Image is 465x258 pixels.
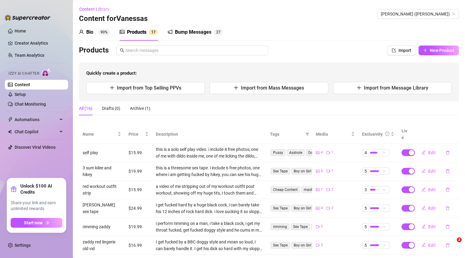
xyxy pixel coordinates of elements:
button: Edit [417,166,441,176]
a: Setup [15,92,26,97]
span: 7 [218,30,221,34]
span: filter [306,132,309,136]
div: All (16) [79,105,92,112]
button: Start nowarrow-right [11,218,62,228]
span: gift [11,186,17,192]
th: Live [398,125,413,144]
span: video-camera [327,169,330,173]
span: notification [168,29,173,34]
a: Team Analytics [15,53,44,58]
td: 3 sum kilee and hikey [79,162,125,181]
h3: Products [79,46,109,55]
span: edit [422,206,426,210]
span: 1 [331,150,333,155]
span: 1 [331,168,333,174]
span: edit [422,187,426,192]
span: Boy on Girl [291,242,314,249]
div: Drafts (0) [102,105,120,112]
span: edit [422,150,426,154]
span: 1 [151,30,153,34]
span: delete [446,206,450,210]
button: New Product [419,46,459,55]
td: $24.99 [125,199,152,218]
td: $15.99 [125,181,152,199]
span: delete [446,151,450,155]
td: self play [79,144,125,162]
button: Edit [417,222,441,232]
span: Start now [24,220,43,225]
span: Cheap Content [271,186,300,193]
th: Description [152,125,266,144]
sup: 17 [149,29,158,35]
span: 4 [364,149,367,156]
span: 5 [364,168,367,175]
span: New Product [430,48,454,53]
span: Boy on Girl [291,205,314,212]
span: video-camera [327,206,330,210]
span: user [79,29,84,34]
span: delete [446,169,450,173]
button: Edit [417,203,441,213]
span: Pussy [271,149,285,156]
button: Edit [417,240,441,250]
td: $19.99 [125,218,152,236]
button: delete [441,166,455,176]
strong: Unlock $100 AI Credits [20,183,62,195]
strong: Quickly create a product: [86,70,137,76]
span: Import from Message Library [364,85,428,91]
span: plus [234,85,238,90]
span: search [120,48,124,53]
button: Edit [417,148,441,158]
span: 2 [331,187,333,192]
div: this is a solo self play video. i include 4 free photos, one of me with dildo inside me, one of m... [156,146,262,159]
span: Boy on Girl [311,223,334,230]
button: delete [441,222,455,232]
span: Sex Tape [271,242,290,249]
td: rimming zaddy [79,218,125,236]
a: Discover Viral Videos [15,145,56,150]
button: delete [441,203,455,213]
span: Import from Mass Messages [241,85,304,91]
input: Search messages [125,47,265,54]
img: AI Chatter [42,68,51,77]
span: 5 [364,223,367,230]
button: delete [441,148,455,158]
span: Name [83,131,116,137]
span: arrow-right [45,221,49,225]
a: Creator Analytics [15,38,63,48]
span: edit [422,243,426,247]
span: filter [304,130,310,139]
td: $19.99 [125,162,152,181]
button: delete [441,185,455,195]
div: Archive (1) [130,105,150,112]
span: video-camera [316,243,320,247]
span: rimming [271,223,289,230]
span: picture [316,169,320,173]
span: thunderbolt [8,117,13,122]
img: Chat Copilot [8,130,12,134]
span: delete [446,225,450,229]
td: zaddy red lingerie old vid [79,236,125,255]
span: picture [316,151,320,154]
span: Edit [428,150,436,155]
td: red workout outfit strip [79,181,125,199]
span: video-camera [327,151,330,154]
th: Media [312,125,358,144]
span: masturbation [301,186,329,193]
span: delete [446,188,450,192]
span: Sex Tape [271,168,290,175]
span: picture [316,206,320,210]
span: Sex Tape [291,223,310,230]
span: 5 [364,205,367,212]
div: I get fucked by a BBC doggy style and moan so loud, I can barely handle it. I get his dick so har... [156,239,262,252]
span: import [392,48,396,53]
span: plus [110,85,115,90]
a: Chat Monitoring [15,102,46,107]
button: Import from Mass Messages [210,82,328,94]
span: 2 [321,224,323,229]
span: Tags [270,131,303,137]
span: 5 [364,242,367,249]
span: 3 [321,242,323,248]
span: Doggy Style [306,149,330,156]
h3: Content for Vanessas [79,14,148,24]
